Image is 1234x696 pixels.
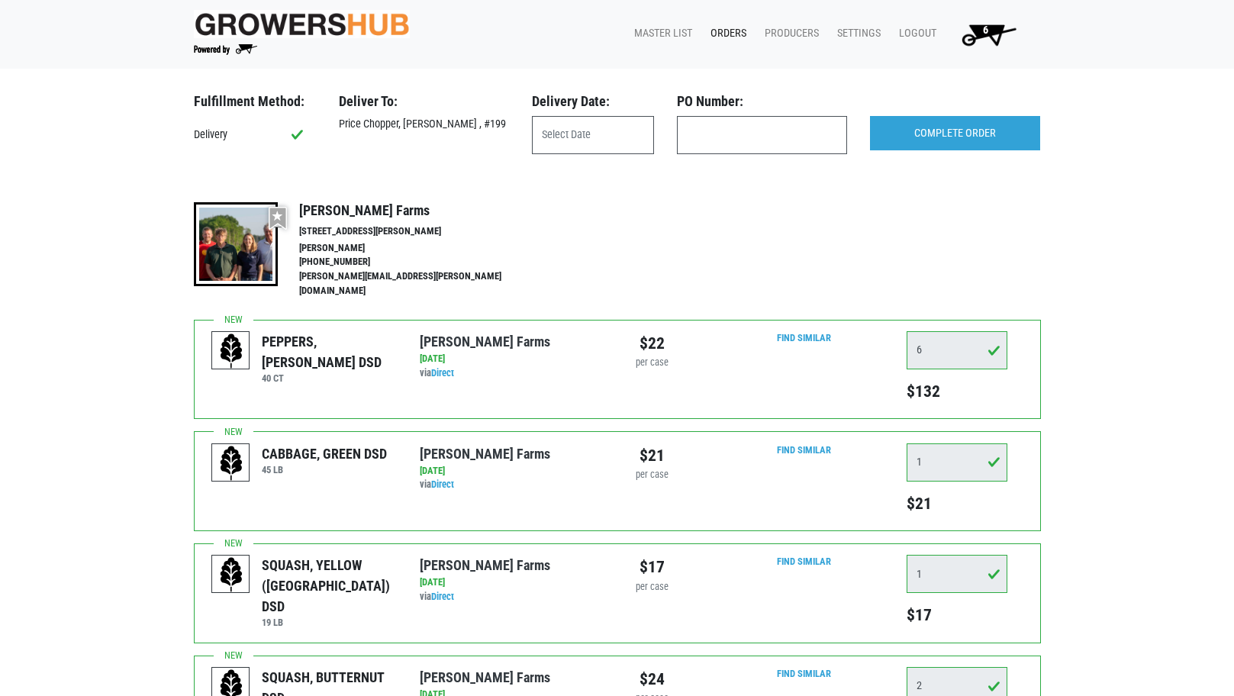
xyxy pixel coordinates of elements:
[299,202,534,219] h4: [PERSON_NAME] Farms
[262,443,387,464] div: CABBAGE, GREEN DSD
[420,366,605,381] div: via
[983,24,988,37] span: 6
[907,331,1007,369] input: Qty
[629,443,675,468] div: $21
[327,116,520,133] div: Price Chopper, [PERSON_NAME] , #199
[532,93,654,110] h3: Delivery Date:
[299,255,534,269] li: [PHONE_NUMBER]
[907,605,1007,625] h5: $17
[194,44,257,55] img: Powered by Big Wheelbarrow
[431,591,454,602] a: Direct
[262,555,397,617] div: SQUASH, YELLOW ([GEOGRAPHIC_DATA]) DSD
[907,443,1007,482] input: Qty
[777,556,831,567] a: Find Similar
[955,19,1023,50] img: Cart
[420,575,605,590] div: [DATE]
[431,478,454,490] a: Direct
[752,19,825,48] a: Producers
[825,19,887,48] a: Settings
[629,356,675,370] div: per case
[420,478,605,492] div: via
[262,464,387,475] h6: 45 LB
[420,669,550,685] a: [PERSON_NAME] Farms
[420,557,550,573] a: [PERSON_NAME] Farms
[907,555,1007,593] input: Qty
[420,333,550,350] a: [PERSON_NAME] Farms
[299,269,534,298] li: [PERSON_NAME][EMAIL_ADDRESS][PERSON_NAME][DOMAIN_NAME]
[212,444,250,482] img: placeholder-variety-43d6402dacf2d531de610a020419775a.svg
[629,667,675,691] div: $24
[777,668,831,679] a: Find Similar
[532,116,654,154] input: Select Date
[420,590,605,604] div: via
[212,332,250,370] img: placeholder-variety-43d6402dacf2d531de610a020419775a.svg
[887,19,942,48] a: Logout
[262,617,397,628] h6: 19 LB
[942,19,1029,50] a: 6
[420,446,550,462] a: [PERSON_NAME] Farms
[339,93,509,110] h3: Deliver To:
[194,93,316,110] h3: Fulfillment Method:
[870,116,1040,151] input: COMPLETE ORDER
[194,202,278,286] img: thumbnail-8a08f3346781c529aa742b86dead986c.jpg
[299,224,534,239] li: [STREET_ADDRESS][PERSON_NAME]
[677,93,847,110] h3: PO Number:
[777,332,831,343] a: Find Similar
[420,352,605,366] div: [DATE]
[629,555,675,579] div: $17
[262,372,397,384] h6: 40 CT
[212,556,250,594] img: placeholder-variety-43d6402dacf2d531de610a020419775a.svg
[420,464,605,478] div: [DATE]
[777,444,831,456] a: Find Similar
[194,10,411,38] img: original-fc7597fdc6adbb9d0e2ae620e786d1a2.jpg
[431,367,454,379] a: Direct
[299,241,534,256] li: [PERSON_NAME]
[907,494,1007,514] h5: $21
[262,331,397,372] div: PEPPERS, [PERSON_NAME] DSD
[629,580,675,594] div: per case
[907,382,1007,401] h5: $132
[622,19,698,48] a: Master List
[629,468,675,482] div: per case
[629,331,675,356] div: $22
[698,19,752,48] a: Orders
